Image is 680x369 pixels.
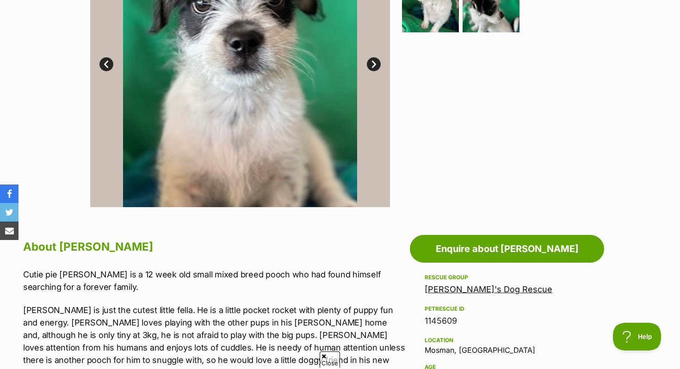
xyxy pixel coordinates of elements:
[425,274,589,281] div: Rescue group
[99,57,113,71] a: Prev
[425,337,589,344] div: Location
[425,305,589,313] div: PetRescue ID
[367,57,381,71] a: Next
[425,284,552,294] a: [PERSON_NAME]'s Dog Rescue
[613,323,661,351] iframe: Help Scout Beacon - Open
[23,268,405,293] p: Cutie pie [PERSON_NAME] is a 12 week old small mixed breed pooch who had found himself searching ...
[425,335,589,354] div: Mosman, [GEOGRAPHIC_DATA]
[23,237,405,257] h2: About [PERSON_NAME]
[410,235,604,263] a: Enquire about [PERSON_NAME]
[320,351,340,368] span: Close
[425,314,589,327] div: 1145609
